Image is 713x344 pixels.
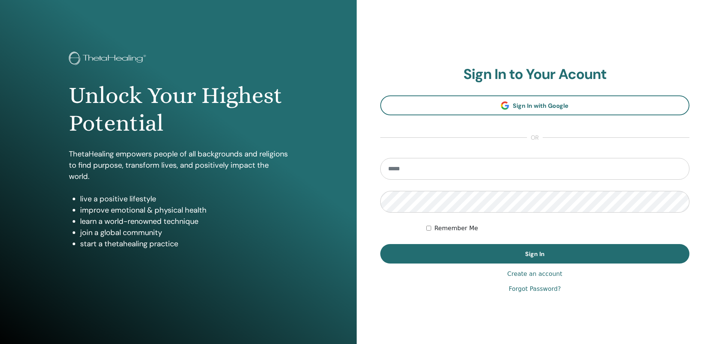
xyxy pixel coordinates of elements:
span: or [527,133,543,142]
li: start a thetahealing practice [80,238,288,249]
a: Sign In with Google [380,95,690,115]
h1: Unlock Your Highest Potential [69,82,288,137]
p: ThetaHealing empowers people of all backgrounds and religions to find purpose, transform lives, a... [69,148,288,182]
a: Create an account [507,270,562,278]
span: Sign In [525,250,545,258]
li: learn a world-renowned technique [80,216,288,227]
button: Sign In [380,244,690,264]
li: live a positive lifestyle [80,193,288,204]
div: Keep me authenticated indefinitely or until I manually logout [426,224,689,233]
li: join a global community [80,227,288,238]
h2: Sign In to Your Acount [380,66,690,83]
li: improve emotional & physical health [80,204,288,216]
span: Sign In with Google [513,102,569,110]
label: Remember Me [434,224,478,233]
a: Forgot Password? [509,284,561,293]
